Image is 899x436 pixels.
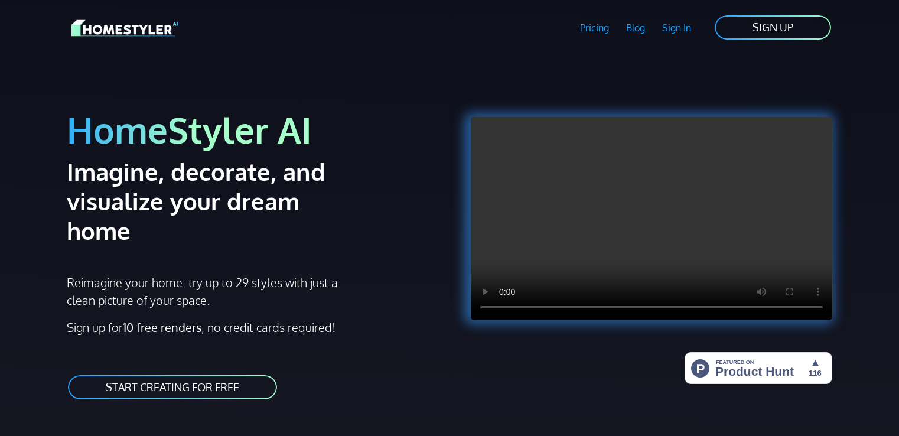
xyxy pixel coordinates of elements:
a: Pricing [572,14,618,41]
h1: HomeStyler AI [67,108,442,152]
p: Sign up for , no credit cards required! [67,318,442,336]
a: SIGN UP [714,14,832,41]
a: START CREATING FOR FREE [67,374,278,401]
img: HomeStyler AI - Interior Design Made Easy: One Click to Your Dream Home | Product Hunt [685,352,832,384]
a: Blog [617,14,653,41]
img: HomeStyler AI logo [71,18,178,38]
a: Sign In [653,14,699,41]
strong: 10 free renders [123,320,201,335]
p: Reimagine your home: try up to 29 styles with just a clean picture of your space. [67,274,348,309]
h2: Imagine, decorate, and visualize your dream home [67,157,367,245]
